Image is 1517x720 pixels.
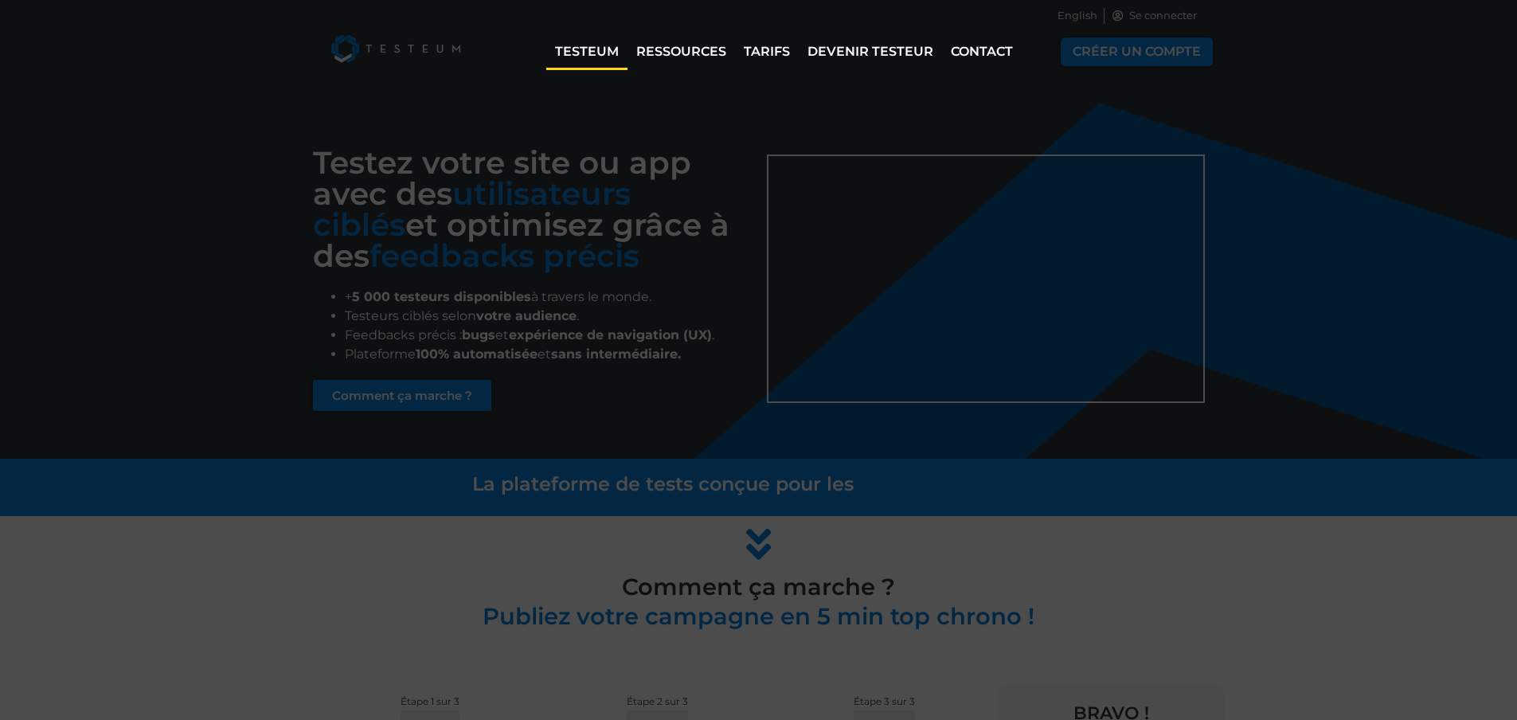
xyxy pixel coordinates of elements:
[628,33,735,70] a: Ressources
[799,33,942,70] a: Devenir testeur
[546,33,628,70] a: Testeum
[735,33,799,70] a: Tarifs
[942,33,1022,70] a: Contact
[518,33,1050,70] nav: Menu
